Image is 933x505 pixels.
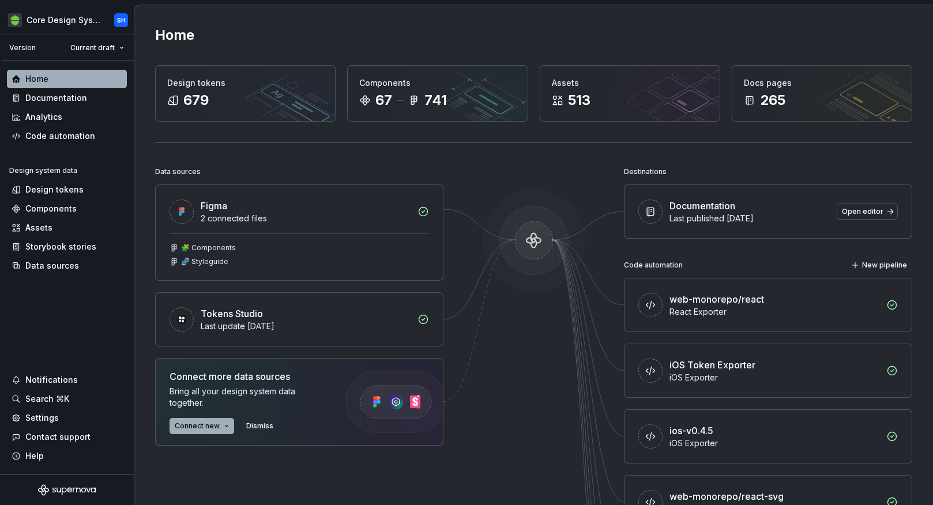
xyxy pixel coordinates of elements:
[7,218,127,237] a: Assets
[25,73,48,85] div: Home
[837,203,898,220] a: Open editor
[7,180,127,199] a: Design tokens
[201,199,227,213] div: Figma
[732,65,912,122] a: Docs pages265
[25,241,96,252] div: Storybook stories
[25,184,84,195] div: Design tokens
[7,257,127,275] a: Data sources
[669,372,879,383] div: iOS Exporter
[25,203,77,214] div: Components
[359,77,516,89] div: Components
[7,89,127,107] a: Documentation
[424,91,447,110] div: 741
[760,91,785,110] div: 265
[744,77,900,89] div: Docs pages
[155,164,201,180] div: Data sources
[175,421,220,431] span: Connect new
[862,261,907,270] span: New pipeline
[181,243,236,252] div: 🧩 Components
[669,424,713,438] div: ios-v0.4.5
[669,489,784,503] div: web-monorepo/react-svg
[25,92,87,104] div: Documentation
[669,199,735,213] div: Documentation
[669,306,879,318] div: React Exporter
[7,238,127,256] a: Storybook stories
[7,409,127,427] a: Settings
[7,70,127,88] a: Home
[9,43,36,52] div: Version
[7,390,127,408] button: Search ⌘K
[568,91,590,110] div: 513
[170,386,325,409] div: Bring all your design system data together.
[7,428,127,446] button: Contact support
[669,213,830,224] div: Last published [DATE]
[25,222,52,233] div: Assets
[27,14,100,26] div: Core Design System
[201,321,411,332] div: Last update [DATE]
[155,184,443,281] a: Figma2 connected files🧩 Components🧬 Styleguide
[669,438,879,449] div: iOS Exporter
[201,307,263,321] div: Tokens Studio
[155,292,443,346] a: Tokens StudioLast update [DATE]
[7,199,127,218] a: Components
[7,108,127,126] a: Analytics
[7,371,127,389] button: Notifications
[25,130,95,142] div: Code automation
[7,447,127,465] button: Help
[552,77,708,89] div: Assets
[25,450,44,462] div: Help
[117,16,126,25] div: SH
[155,65,336,122] a: Design tokens679
[25,393,69,405] div: Search ⌘K
[8,13,22,27] img: 236da360-d76e-47e8-bd69-d9ae43f958f1.png
[347,65,528,122] a: Components67741
[25,431,91,443] div: Contact support
[25,374,78,386] div: Notifications
[246,421,273,431] span: Dismiss
[155,26,194,44] h2: Home
[624,164,667,180] div: Destinations
[624,257,683,273] div: Code automation
[170,370,325,383] div: Connect more data sources
[25,260,79,272] div: Data sources
[25,111,62,123] div: Analytics
[669,292,764,306] div: web-monorepo/react
[7,127,127,145] a: Code automation
[241,418,279,434] button: Dismiss
[181,257,228,266] div: 🧬 Styleguide
[540,65,720,122] a: Assets513
[9,166,77,175] div: Design system data
[170,418,234,434] button: Connect new
[38,484,96,496] svg: Supernova Logo
[65,40,129,56] button: Current draft
[2,7,131,32] button: Core Design SystemSH
[842,207,883,216] span: Open editor
[70,43,115,52] span: Current draft
[375,91,392,110] div: 67
[848,257,912,273] button: New pipeline
[669,358,755,372] div: iOS Token Exporter
[201,213,411,224] div: 2 connected files
[167,77,323,89] div: Design tokens
[25,412,59,424] div: Settings
[183,91,209,110] div: 679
